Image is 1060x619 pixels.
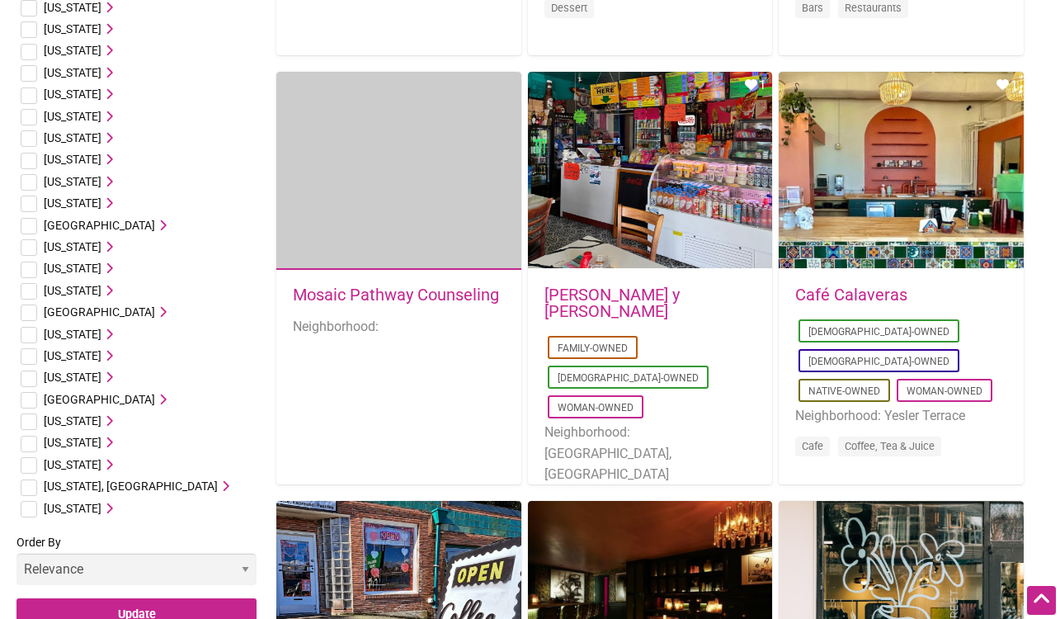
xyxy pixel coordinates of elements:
[802,440,823,452] a: Cafe
[44,371,101,384] span: [US_STATE]
[44,349,101,362] span: [US_STATE]
[845,440,935,452] a: Coffee, Tea & Juice
[558,343,628,354] a: Family-Owned
[44,414,101,428] span: [US_STATE]
[293,285,499,305] a: Mosaic Pathway Counseling
[44,66,101,79] span: [US_STATE]
[44,44,101,57] span: [US_STATE]
[544,422,756,485] li: Neighborhood: [GEOGRAPHIC_DATA], [GEOGRAPHIC_DATA]
[551,2,587,14] a: Dessert
[16,553,257,585] select: Order By
[808,326,949,338] a: [DEMOGRAPHIC_DATA]-Owned
[44,196,101,210] span: [US_STATE]
[44,87,101,101] span: [US_STATE]
[44,240,101,253] span: [US_STATE]
[44,131,101,144] span: [US_STATE]
[544,285,680,321] a: [PERSON_NAME] y [PERSON_NAME]
[44,22,101,35] span: [US_STATE]
[795,285,907,305] a: Café Calaveras
[44,305,155,319] span: [GEOGRAPHIC_DATA]
[44,262,101,275] span: [US_STATE]
[44,219,155,232] span: [GEOGRAPHIC_DATA]
[44,458,101,471] span: [US_STATE]
[44,328,101,341] span: [US_STATE]
[44,110,101,123] span: [US_STATE]
[44,284,101,297] span: [US_STATE]
[44,153,101,166] span: [US_STATE]
[795,405,1007,427] li: Neighborhood: Yesler Terrace
[558,402,634,413] a: Woman-Owned
[44,436,101,449] span: [US_STATE]
[44,175,101,188] span: [US_STATE]
[293,316,505,338] li: Neighborhood:
[808,385,880,397] a: Native-Owned
[907,385,982,397] a: Woman-Owned
[845,2,902,14] a: Restaurants
[558,372,699,384] a: [DEMOGRAPHIC_DATA]-Owned
[44,502,101,515] span: [US_STATE]
[1027,586,1056,615] div: Scroll Back to Top
[44,480,218,493] span: [US_STATE], [GEOGRAPHIC_DATA]
[16,532,257,598] label: Order By
[44,1,101,14] span: [US_STATE]
[44,393,155,406] span: [GEOGRAPHIC_DATA]
[808,356,949,367] a: [DEMOGRAPHIC_DATA]-Owned
[802,2,823,14] a: Bars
